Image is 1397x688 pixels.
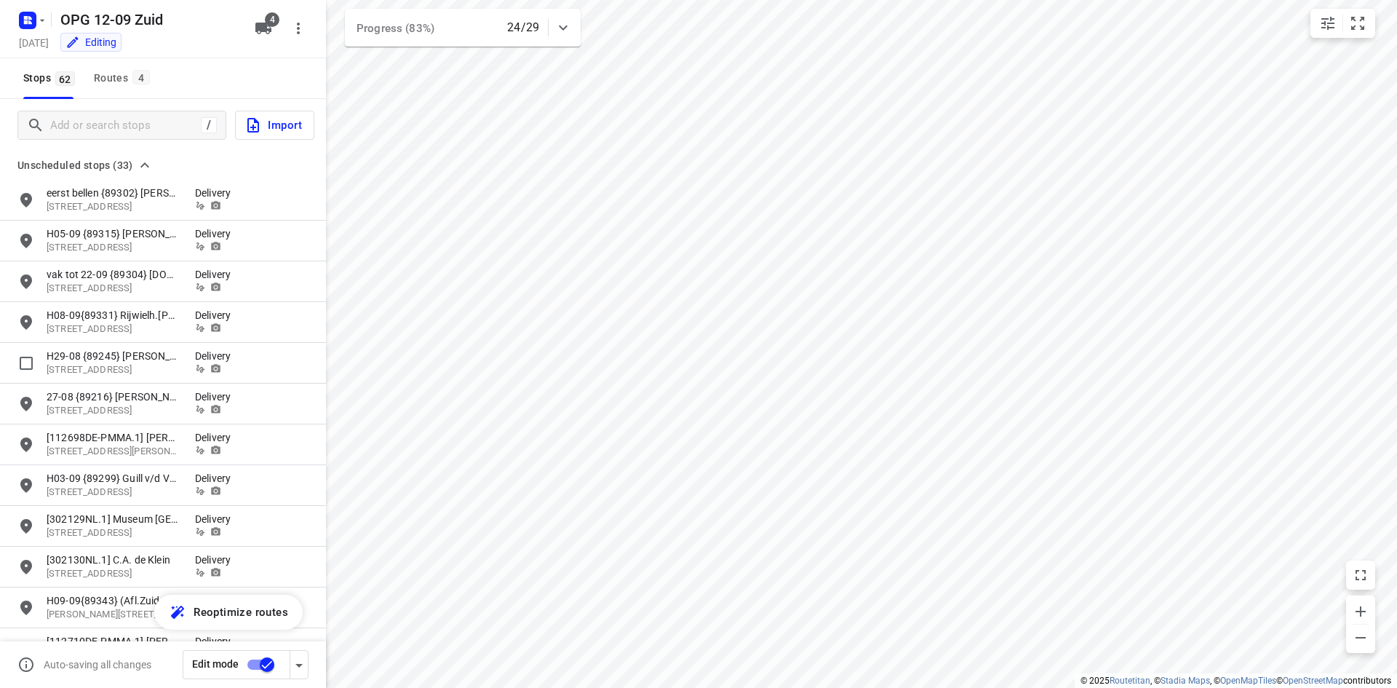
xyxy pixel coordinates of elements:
button: Fit zoom [1343,9,1372,38]
div: Driver app settings [290,655,308,673]
p: Buschgasse 29a, 52152, Simmerath, DE [47,445,180,459]
span: Reoptimize routes [194,603,288,622]
button: 4 [249,14,278,43]
div: small contained button group [1310,9,1375,38]
span: Import [244,116,302,135]
p: H09-09{89343} (Afl.Zuid-As) ZFP [47,593,180,608]
p: eerst bellen {89302} [PERSON_NAME] Tweewielers [47,186,180,200]
p: Delivery [195,593,239,608]
p: Steenstraat 37, 4561AR, Hulst, NL [47,526,180,540]
a: Import [226,111,314,140]
p: Delivery [195,430,239,445]
h5: [DATE] [13,34,55,51]
h5: OPG 12-09 Zuid [55,8,243,31]
div: You are currently in edit mode. [65,35,116,50]
p: [302129NL.1] Museum Huist 's-Landsh [47,512,180,526]
p: Delivery [195,226,239,241]
p: Delivery [195,471,239,486]
p: [112698DE-PMMA.1] Stefan Jerusalem [47,430,180,445]
button: Map settings [1313,9,1342,38]
span: Stops [23,69,79,87]
p: Heuvelstraat 141, 5038SM, Tilburg, NL [47,486,180,499]
p: 24/29 [507,19,539,36]
p: H05-09 {89315} [PERSON_NAME] &amp;amp;amp; Zoon [47,226,180,241]
a: OpenStreetMap [1283,676,1343,686]
p: Delivery [195,512,239,526]
span: Progress (83%) [357,22,434,35]
p: Molenstraat 12, 2181JB, Hillegom, NL [47,404,180,418]
p: Auto-saving all changes [44,659,151,671]
p: 27-08 {89216} H.Mulder & Zoon [47,390,180,404]
p: Delivery [195,390,239,404]
span: Unscheduled stops (33) [17,157,133,174]
span: Edit mode [192,658,239,670]
p: Delivery [195,267,239,282]
p: Smeltoven 12, 3371DX, Hardinxveld-giessendam, NL [47,567,180,581]
p: H29-08 {89245} Van der Wolf fietsen [47,349,180,363]
button: Reoptimize routes [154,595,303,630]
p: H03-09 {89299} Guill v/d Ven Fietsspecialist [47,471,180,486]
button: Import [235,111,314,140]
p: Delivery [195,186,239,200]
div: / [201,117,217,133]
a: OpenMapTiles [1220,676,1276,686]
p: Kotter 3, 3232CN, Brielle, NL [47,282,180,296]
p: [STREET_ADDRESS] [47,200,180,214]
p: Delivery [195,349,239,363]
span: 62 [55,71,75,86]
p: Molenstraat 12, 2181JB, Hillegom, NL [47,241,180,255]
span: 4 [132,70,150,84]
p: [STREET_ADDRESS] [47,363,180,377]
input: Add or search stops [50,114,201,137]
p: Lange Noordstraat 53, 4331CH, Middelburg, NL [47,323,180,336]
div: Routes [94,69,154,87]
span: 4 [265,12,279,27]
p: [302130NL.1] C.A. de Klein [47,553,180,567]
a: Routetitan [1110,676,1150,686]
p: Delivery [195,308,239,323]
li: © 2025 , © , © © contributors [1080,676,1391,686]
button: Unscheduled stops (33) [12,157,156,174]
p: Delivery [195,634,239,649]
p: H08-09{89331} Rijwielh.Rens Petiet [47,308,180,323]
a: Stadia Maps [1161,676,1210,686]
div: Progress (83%)24/29 [345,9,581,47]
p: Delivery [195,553,239,567]
p: vak tot 22-09 {89304} FixFiets.nl [47,267,180,282]
p: [112710DE-PMMA.1] Justin Pauschert [47,634,180,649]
p: Gustav Mahlerplein 118, 1082MA, Amsterdam, NL [47,608,180,622]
